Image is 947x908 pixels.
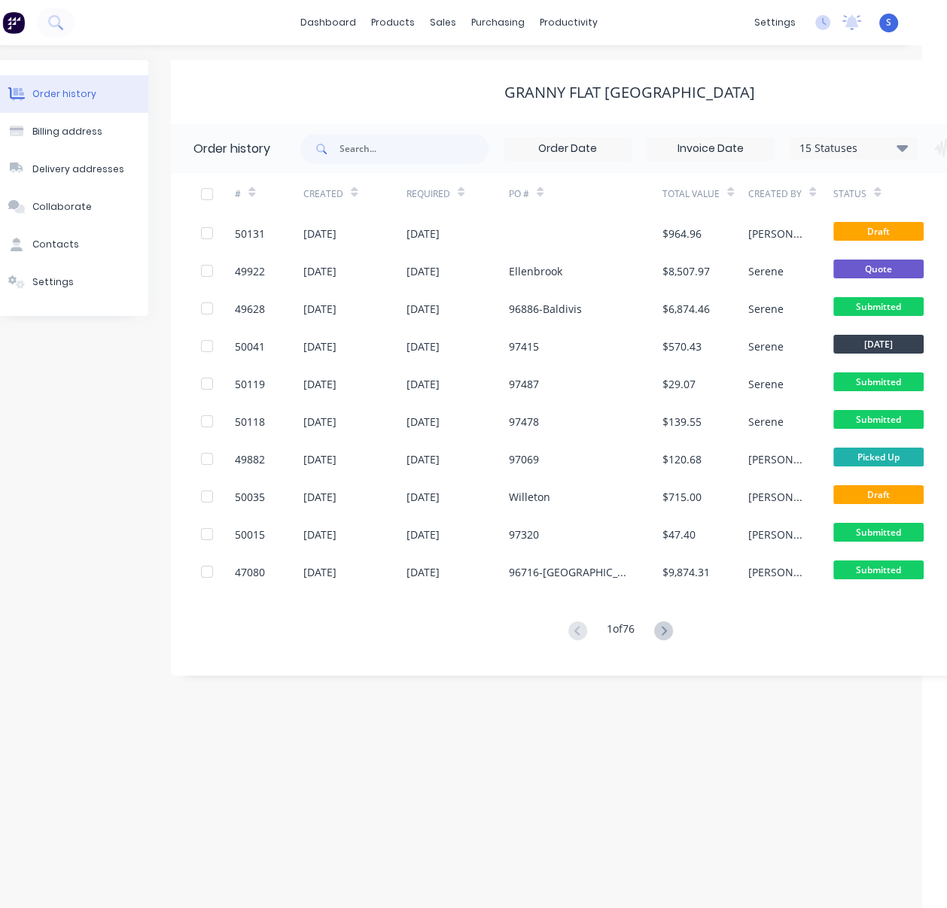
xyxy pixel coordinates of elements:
[32,275,74,289] div: Settings
[509,187,529,201] div: PO #
[748,339,784,354] div: Serene
[235,301,265,317] div: 49628
[748,376,784,392] div: Serene
[532,11,605,34] div: productivity
[407,173,509,214] div: Required
[833,448,924,466] span: Picked Up
[833,410,924,429] span: Submitted
[364,11,422,34] div: products
[235,173,303,214] div: #
[833,372,924,391] span: Submitted
[662,376,696,392] div: $29.07
[407,527,440,542] div: [DATE]
[833,260,924,278] span: Quote
[748,564,804,580] div: [PERSON_NAME]
[509,339,539,354] div: 97415
[2,11,25,34] img: Factory
[464,11,532,34] div: purchasing
[662,187,720,201] div: Total Value
[748,263,784,279] div: Serene
[422,11,464,34] div: sales
[303,173,406,214] div: Created
[662,301,710,317] div: $6,874.46
[833,297,924,316] span: Submitted
[235,564,265,580] div: 47080
[662,339,702,354] div: $570.43
[235,187,241,201] div: #
[748,301,784,317] div: Serene
[509,263,562,279] div: Ellenbrook
[504,84,755,102] div: Granny Flat [GEOGRAPHIC_DATA]
[32,200,92,214] div: Collaborate
[509,527,539,542] div: 97320
[407,414,440,430] div: [DATE]
[32,125,102,138] div: Billing address
[193,140,270,158] div: Order history
[235,489,265,505] div: 50035
[235,339,265,354] div: 50041
[407,339,440,354] div: [DATE]
[662,527,696,542] div: $47.40
[833,523,924,542] span: Submitted
[509,489,550,505] div: Willeton
[509,173,662,214] div: PO #
[407,564,440,580] div: [DATE]
[407,263,440,279] div: [DATE]
[293,11,364,34] a: dashboard
[235,414,265,430] div: 50118
[748,226,804,241] div: [PERSON_NAME]
[662,451,702,467] div: $120.68
[303,376,336,392] div: [DATE]
[662,489,702,505] div: $715.00
[662,226,702,241] div: $964.96
[833,485,924,504] span: Draft
[32,162,124,176] div: Delivery addresses
[407,187,450,201] div: Required
[407,451,440,467] div: [DATE]
[607,621,635,642] div: 1 of 76
[509,451,539,467] div: 97069
[303,226,336,241] div: [DATE]
[748,527,804,542] div: [PERSON_NAME]
[833,222,924,241] span: Draft
[748,187,802,201] div: Created By
[303,187,343,201] div: Created
[235,226,265,241] div: 50131
[748,489,804,505] div: [PERSON_NAME]
[833,335,924,354] span: [DATE]
[833,187,866,201] div: Status
[748,414,784,430] div: Serene
[235,527,265,542] div: 50015
[235,451,265,467] div: 49882
[509,301,582,317] div: 96886-Baldivis
[303,414,336,430] div: [DATE]
[303,489,336,505] div: [DATE]
[303,451,336,467] div: [DATE]
[407,489,440,505] div: [DATE]
[509,414,539,430] div: 97478
[235,376,265,392] div: 50119
[235,263,265,279] div: 49922
[662,564,710,580] div: $9,874.31
[303,527,336,542] div: [DATE]
[647,138,774,160] input: Invoice Date
[662,173,748,214] div: Total Value
[303,339,336,354] div: [DATE]
[790,140,917,156] div: 15 Statuses
[303,263,336,279] div: [DATE]
[32,238,79,251] div: Contacts
[509,376,539,392] div: 97487
[748,451,804,467] div: [PERSON_NAME]
[407,226,440,241] div: [DATE]
[303,301,336,317] div: [DATE]
[509,564,632,580] div: 96716-[GEOGRAPHIC_DATA]
[407,301,440,317] div: [DATE]
[662,414,702,430] div: $139.55
[504,138,631,160] input: Order Date
[407,376,440,392] div: [DATE]
[747,11,803,34] div: settings
[748,173,834,214] div: Created By
[340,134,489,164] input: Search...
[303,564,336,580] div: [DATE]
[833,560,924,579] span: Submitted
